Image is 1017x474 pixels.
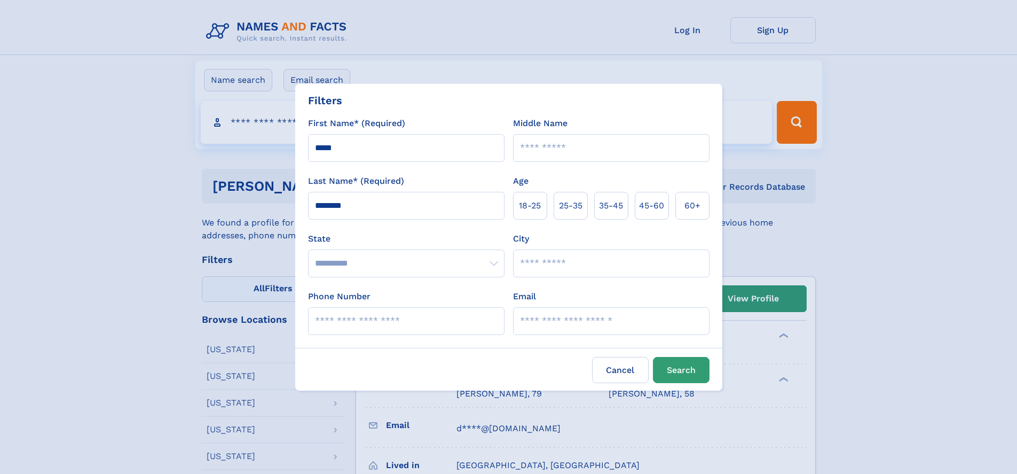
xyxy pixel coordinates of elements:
[513,175,529,188] label: Age
[513,232,529,245] label: City
[559,199,582,212] span: 25‑35
[684,199,700,212] span: 60+
[653,357,709,383] button: Search
[639,199,664,212] span: 45‑60
[308,117,405,130] label: First Name* (Required)
[599,199,623,212] span: 35‑45
[308,175,404,188] label: Last Name* (Required)
[308,92,342,108] div: Filters
[513,117,567,130] label: Middle Name
[519,199,541,212] span: 18‑25
[513,290,536,303] label: Email
[592,357,649,383] label: Cancel
[308,290,370,303] label: Phone Number
[308,232,504,245] label: State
